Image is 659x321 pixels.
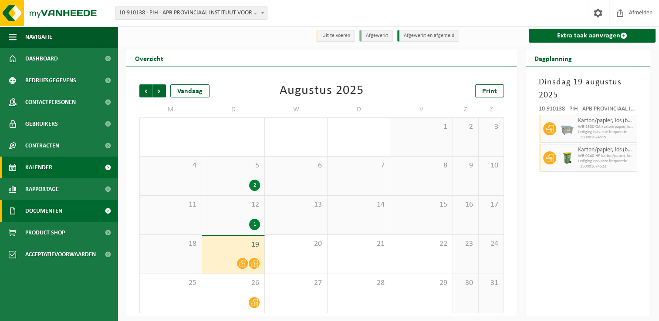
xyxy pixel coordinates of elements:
[206,278,260,288] span: 26
[265,102,328,117] td: W
[170,84,210,97] div: Vandaag
[25,135,59,157] span: Contracten
[483,122,500,132] span: 3
[561,122,574,135] img: WB-2500-GAL-GY-01
[395,161,448,171] span: 8
[25,91,76,113] span: Contactpersonen
[25,200,62,222] span: Documenten
[144,200,197,210] span: 11
[390,102,453,117] td: V
[25,178,59,200] span: Rapportage
[457,200,474,210] span: 16
[578,154,635,159] span: WB-0240-HP karton/papier, los (bedrijven)
[25,222,65,244] span: Product Shop
[578,147,635,154] span: Karton/papier, los (bedrijven)
[144,239,197,249] span: 18
[479,102,504,117] td: Z
[483,278,500,288] span: 31
[482,88,497,95] span: Print
[578,130,635,135] span: Lediging op vaste frequentie
[25,48,58,70] span: Dashboard
[328,102,390,117] td: D
[206,200,260,210] span: 12
[578,159,635,164] span: Lediging op vaste frequentie
[457,122,474,132] span: 2
[316,30,355,42] li: Uit te voeren
[139,84,152,97] span: Vorige
[483,161,500,171] span: 10
[395,200,448,210] span: 15
[25,244,96,265] span: Acceptatievoorwaarden
[332,161,385,171] span: 7
[332,200,385,210] span: 14
[269,278,323,288] span: 27
[578,164,635,169] span: T250001674522
[483,200,500,210] span: 17
[539,76,637,102] h3: Dinsdag 19 augustus 2025
[249,219,260,230] div: 1
[526,50,581,67] h2: Dagplanning
[269,161,323,171] span: 6
[115,7,267,20] span: 10-910138 - PIH - APB PROVINCIAAL INSTITUUT VOOR HYGIENE - ANTWERPEN
[269,239,323,249] span: 20
[126,50,172,67] h2: Overzicht
[25,157,52,178] span: Kalender
[332,278,385,288] span: 28
[144,161,197,171] span: 4
[475,84,504,97] a: Print
[206,161,260,171] span: 5
[153,84,166,97] span: Volgende
[206,240,260,250] span: 19
[359,30,393,42] li: Afgewerkt
[144,278,197,288] span: 25
[529,29,656,43] a: Extra taak aanvragen
[115,7,267,19] span: 10-910138 - PIH - APB PROVINCIAAL INSTITUUT VOOR HYGIENE - ANTWERPEN
[453,102,479,117] td: Z
[578,117,635,124] span: Karton/papier, los (bedrijven)
[578,135,635,140] span: T250001674519
[280,84,364,97] div: Augustus 2025
[25,26,52,48] span: Navigatie
[457,161,474,171] span: 9
[397,30,459,42] li: Afgewerkt en afgemeld
[395,278,448,288] span: 29
[269,200,323,210] span: 13
[483,239,500,249] span: 24
[25,113,58,135] span: Gebruikers
[249,180,260,191] div: 2
[457,278,474,288] span: 30
[457,239,474,249] span: 23
[578,124,635,130] span: WB-2500-GA karton/papier, los (bedrijven)
[395,239,448,249] span: 22
[539,106,637,115] div: 10-910138 - PIH - APB PROVINCIAAL INSTITUUT VOOR HYGIENE - [GEOGRAPHIC_DATA]
[202,102,265,117] td: D
[395,122,448,132] span: 1
[561,151,574,164] img: WB-0240-HPE-GN-50
[25,70,76,91] span: Bedrijfsgegevens
[139,102,202,117] td: M
[332,239,385,249] span: 21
